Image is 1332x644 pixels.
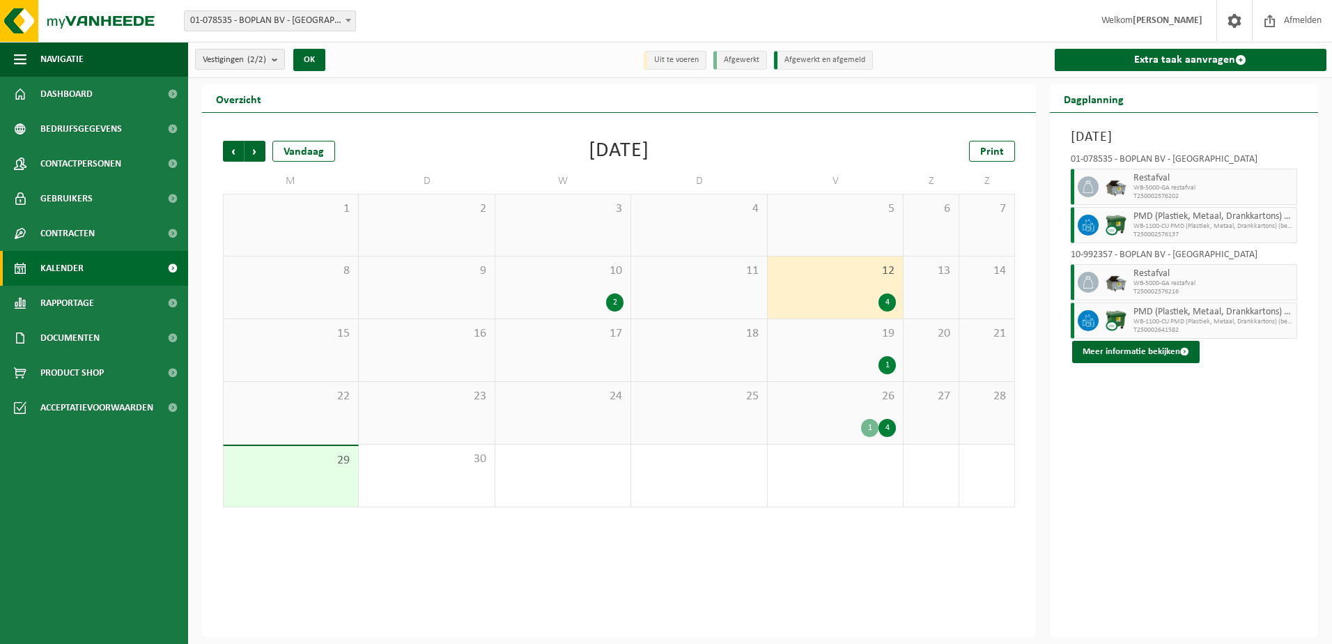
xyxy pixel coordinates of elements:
[203,49,266,70] span: Vestigingen
[774,51,873,70] li: Afgewerkt en afgemeld
[40,321,100,355] span: Documenten
[366,263,487,279] span: 9
[638,263,759,279] span: 11
[502,263,624,279] span: 10
[1133,231,1294,239] span: T250002576137
[631,169,767,194] td: D
[980,146,1004,158] span: Print
[195,49,285,70] button: Vestigingen(2/2)
[1106,176,1126,197] img: WB-5000-GAL-GY-01
[40,216,95,251] span: Contracten
[1133,222,1294,231] span: WB-1100-CU PMD (Plastiek, Metaal, Drankkartons) (bedrijven)
[231,201,351,217] span: 1
[40,77,93,112] span: Dashboard
[878,356,896,374] div: 1
[911,263,952,279] span: 13
[231,263,351,279] span: 8
[1050,85,1138,112] h2: Dagplanning
[1072,341,1200,363] button: Meer informatie bekijken
[1133,184,1294,192] span: WB-5000-GA restafval
[1071,155,1298,169] div: 01-078535 - BOPLAN BV - [GEOGRAPHIC_DATA]
[223,141,244,162] span: Vorige
[502,201,624,217] span: 3
[1133,192,1294,201] span: T250002576202
[966,389,1007,404] span: 28
[644,51,706,70] li: Uit te voeren
[40,286,94,321] span: Rapportage
[1071,127,1298,148] h3: [DATE]
[775,201,896,217] span: 5
[904,169,959,194] td: Z
[638,326,759,342] span: 18
[911,389,952,404] span: 27
[606,293,624,312] div: 2
[366,326,487,342] span: 16
[502,326,624,342] span: 17
[366,201,487,217] span: 2
[202,85,275,112] h2: Overzicht
[1133,279,1294,288] span: WB-5000-GA restafval
[861,419,878,437] div: 1
[775,263,896,279] span: 12
[966,263,1007,279] span: 14
[878,419,896,437] div: 4
[969,141,1015,162] a: Print
[231,326,351,342] span: 15
[1133,173,1294,184] span: Restafval
[1133,326,1294,335] span: T250002641582
[40,181,93,216] span: Gebruikers
[775,389,896,404] span: 26
[40,112,122,146] span: Bedrijfsgegevens
[1133,307,1294,318] span: PMD (Plastiek, Metaal, Drankkartons) (bedrijven)
[1071,250,1298,264] div: 10-992357 - BOPLAN BV - [GEOGRAPHIC_DATA]
[293,49,325,71] button: OK
[247,55,266,64] count: (2/2)
[1133,318,1294,326] span: WB-1100-CU PMD (Plastiek, Metaal, Drankkartons) (bedrijven)
[231,453,351,468] span: 29
[40,146,121,181] span: Contactpersonen
[589,141,649,162] div: [DATE]
[966,326,1007,342] span: 21
[40,42,84,77] span: Navigatie
[495,169,631,194] td: W
[768,169,904,194] td: V
[911,201,952,217] span: 6
[966,201,1007,217] span: 7
[1133,288,1294,296] span: T250002576216
[184,10,356,31] span: 01-078535 - BOPLAN BV - MOORSELE
[638,389,759,404] span: 25
[40,355,104,390] span: Product Shop
[40,251,84,286] span: Kalender
[1055,49,1327,71] a: Extra taak aanvragen
[713,51,767,70] li: Afgewerkt
[1106,310,1126,331] img: WB-1100-CU
[245,141,265,162] span: Volgende
[1133,211,1294,222] span: PMD (Plastiek, Metaal, Drankkartons) (bedrijven)
[502,389,624,404] span: 24
[775,326,896,342] span: 19
[366,389,487,404] span: 23
[638,201,759,217] span: 4
[959,169,1015,194] td: Z
[366,452,487,467] span: 30
[878,293,896,312] div: 4
[272,141,335,162] div: Vandaag
[40,390,153,425] span: Acceptatievoorwaarden
[911,326,952,342] span: 20
[231,389,351,404] span: 22
[1106,272,1126,293] img: WB-5000-GAL-GY-01
[1133,268,1294,279] span: Restafval
[1106,215,1126,236] img: WB-1100-CU
[223,169,359,194] td: M
[359,169,495,194] td: D
[1133,15,1202,26] strong: [PERSON_NAME]
[185,11,355,31] span: 01-078535 - BOPLAN BV - MOORSELE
